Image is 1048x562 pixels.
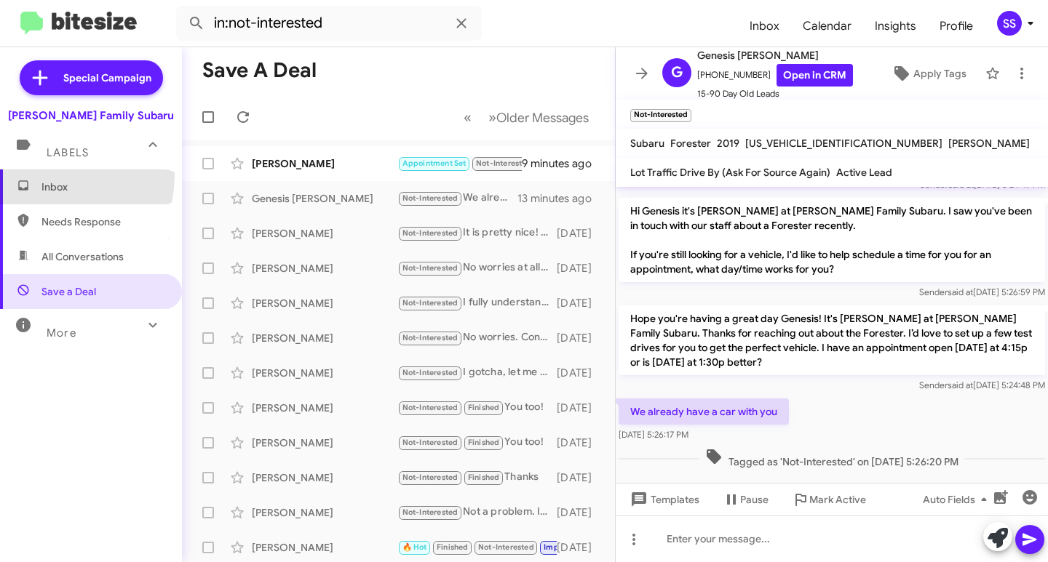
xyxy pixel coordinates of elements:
[437,542,469,552] span: Finished
[252,366,397,380] div: [PERSON_NAME]
[948,137,1030,150] span: [PERSON_NAME]
[791,5,863,47] span: Calendar
[402,473,458,482] span: Not-Interested
[402,193,458,203] span: Not-Interested
[252,226,397,241] div: [PERSON_NAME]
[711,486,780,513] button: Pause
[402,333,458,342] span: Not-Interested
[47,326,76,340] span: More
[630,109,691,122] small: Not-Interested
[202,59,317,82] h1: Save a Deal
[402,403,458,412] span: Not-Interested
[252,540,397,555] div: [PERSON_NAME]
[557,505,603,520] div: [DATE]
[522,156,603,171] div: 9 minutes ago
[252,156,397,171] div: [PERSON_NAME]
[557,261,603,276] div: [DATE]
[557,226,603,241] div: [DATE]
[8,108,174,123] div: [PERSON_NAME] Family Subaru
[919,380,1045,390] span: Sender [DATE] 5:24:48 PM
[619,198,1045,282] p: Hi Genesis it's [PERSON_NAME] at [PERSON_NAME] Family Subaru. I saw you've been in touch with our...
[913,60,966,87] span: Apply Tags
[480,103,598,132] button: Next
[402,368,458,377] span: Not-Interested
[630,166,830,179] span: Lot Traffic Drive By (Ask For Source Again)
[252,470,397,485] div: [PERSON_NAME]
[616,486,711,513] button: Templates
[47,146,89,159] span: Labels
[252,296,397,310] div: [PERSON_NAME]
[402,542,427,552] span: 🔥 Hot
[777,64,853,87] a: Open in CRM
[478,542,534,552] span: Not-Interested
[456,103,598,132] nav: Page navigation example
[397,539,557,555] div: Bet
[402,158,467,168] span: Appointment Set
[697,64,853,87] span: [PHONE_NUMBER]
[455,103,480,132] button: Previous
[557,540,603,555] div: [DATE]
[557,470,603,485] div: [DATE]
[740,486,769,513] span: Pause
[619,398,789,425] p: We already have a car with you
[948,380,973,390] span: said at
[780,486,878,513] button: Mark Active
[928,5,985,47] a: Profile
[670,137,711,150] span: Forester
[997,11,1022,36] div: SS
[252,505,397,520] div: [PERSON_NAME]
[402,438,458,447] span: Not-Interested
[63,71,151,85] span: Special Campaign
[397,434,557,451] div: You too!
[41,284,96,299] span: Save a Deal
[948,286,973,297] span: said at
[397,329,557,346] div: No worries. Congratulations! What did you end up purchasing?
[488,108,496,127] span: »
[717,137,739,150] span: 2019
[41,249,124,264] span: All Conversations
[557,296,603,310] div: [DATE]
[619,429,688,440] span: [DATE] 5:26:17 PM
[557,435,603,450] div: [DATE]
[20,60,163,95] a: Special Campaign
[402,263,458,273] span: Not-Interested
[671,61,683,84] span: G
[402,298,458,308] span: Not-Interested
[468,403,500,412] span: Finished
[557,401,603,415] div: [DATE]
[863,5,928,47] a: Insights
[397,399,557,416] div: You too!
[397,469,557,486] div: Thanks
[252,331,397,345] div: [PERSON_NAME]
[878,60,978,87] button: Apply Tags
[809,486,866,513] span: Mark Active
[476,158,532,168] span: Not-Interested
[745,137,942,150] span: [US_VEHICLE_IDENTIFICATION_NUMBER]
[697,87,853,101] span: 15-90 Day Old Leads
[252,191,397,206] div: Genesis [PERSON_NAME]
[836,166,892,179] span: Active Lead
[630,137,664,150] span: Subaru
[252,435,397,450] div: [PERSON_NAME]
[738,5,791,47] a: Inbox
[468,473,500,482] span: Finished
[464,108,472,127] span: «
[397,294,557,311] div: I fully understand. I do apologize for your unsatisfactory visit. Is there anything i can do to a...
[176,6,482,41] input: Search
[517,191,603,206] div: 13 minutes ago
[557,331,603,345] div: [DATE]
[41,214,165,229] span: Needs Response
[402,228,458,238] span: Not-Interested
[911,486,1004,513] button: Auto Fields
[397,364,557,381] div: I gotcha, let me discuss this with my management team!
[397,504,557,521] div: Not a problem. If you have any friends or family in the area we would love to help them out!
[41,180,165,194] span: Inbox
[397,225,557,241] div: It is pretty nice! Also a New BRZ just came in [GEOGRAPHIC_DATA]
[619,305,1045,375] p: Hope you're having a great day Genesis! It's [PERSON_NAME] at [PERSON_NAME] Family Subaru. Thanks...
[402,507,458,517] span: Not-Interested
[496,110,589,126] span: Older Messages
[919,286,1045,297] span: Sender [DATE] 5:26:59 PM
[697,47,853,64] span: Genesis [PERSON_NAME]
